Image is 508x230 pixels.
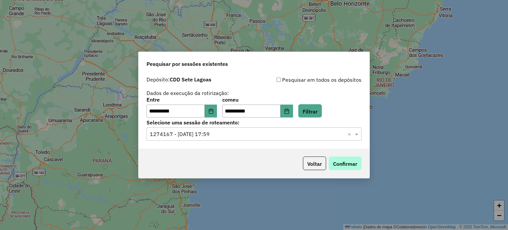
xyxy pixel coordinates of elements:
[282,76,361,83] font: Pesquisar em todos os depósitos
[303,108,317,115] font: Filtrar
[329,157,361,170] button: Confirmar
[303,157,326,170] button: Voltar
[205,105,217,118] button: Escolha a data
[348,130,353,138] span: Limpar tudo
[333,161,357,167] font: Confirmar
[147,61,228,67] font: Pesquisar por sessões existentes
[147,90,229,96] font: Dados de execução da rotirização:
[147,76,170,83] font: Depósito:
[170,76,211,83] font: CDD Sete Lagoas
[147,119,239,126] font: Selecione uma sessão de roteamento:
[298,104,322,118] button: Filtrar
[307,161,322,167] font: Voltar
[222,96,238,103] font: comeu
[147,96,160,103] font: Entre
[280,105,293,118] button: Escolha a data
